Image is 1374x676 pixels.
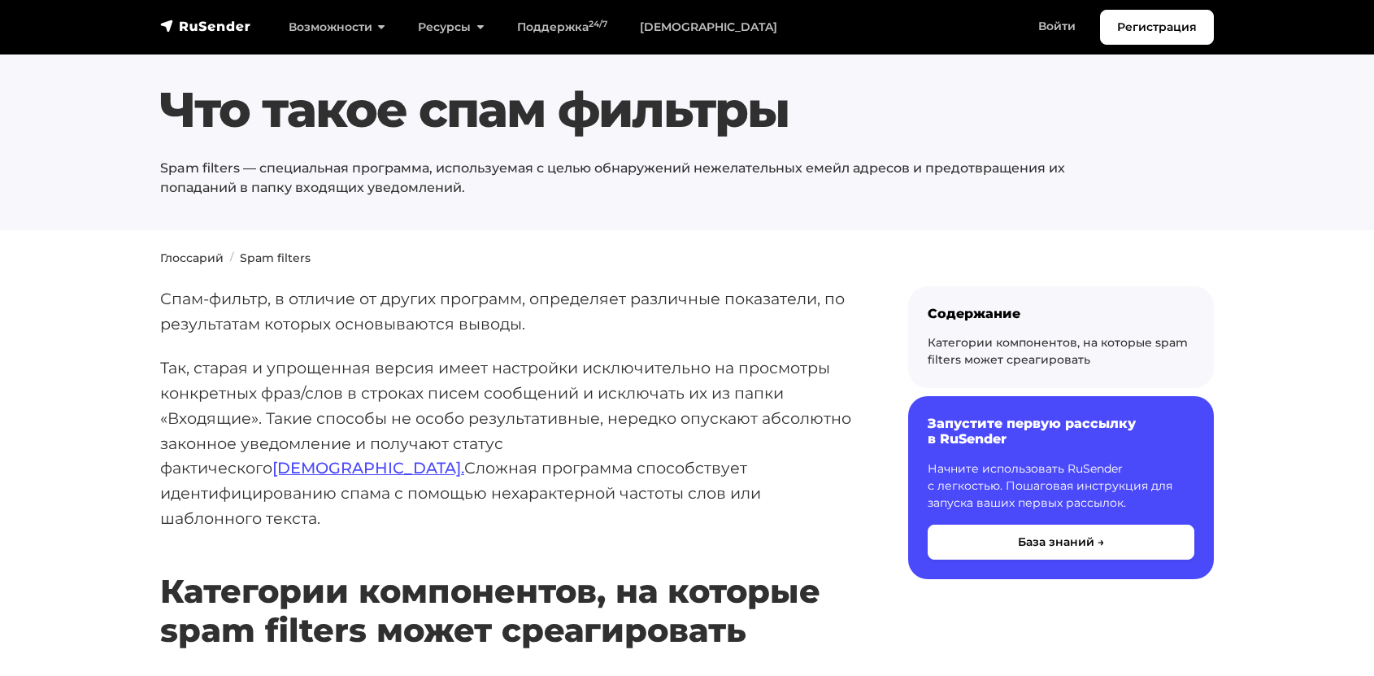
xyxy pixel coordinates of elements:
p: Спам-фильтр, в отличие от других программ, определяет различные показатели, по результатам которы... [160,286,856,336]
img: RuSender [160,18,251,34]
h1: Что такое спам фильтры [160,81,1124,139]
a: Запустите первую рассылку в RuSender Начните использовать RuSender с легкостью. Пошаговая инструк... [908,396,1214,578]
a: [DEMOGRAPHIC_DATA] [624,11,794,44]
p: Spam filters — специальная программа, используемая с целью обнаружений нежелательных емейл адресо... [160,159,1124,198]
p: Так, старая и упрощенная версия имеет настройки исключительно на просмотры конкретных фраз/слов в... [160,355,856,530]
div: Содержание [928,306,1194,321]
a: Ресурсы [402,11,500,44]
li: Spam filters [224,250,311,267]
sup: 24/7 [589,19,607,29]
nav: breadcrumb [150,250,1224,267]
a: Регистрация [1100,10,1214,45]
a: Глоссарий [160,251,224,265]
a: Поддержка24/7 [501,11,624,44]
a: Категории компонентов, на которые spam filters может среагировать [928,335,1188,367]
button: База знаний → [928,525,1194,560]
p: Начните использовать RuSender с легкостью. Пошаговая инструкция для запуска ваших первых рассылок. [928,460,1194,512]
h6: Запустите первую рассылку в RuSender [928,416,1194,447]
h2: Категории компонентов, на которые spam filters может среагировать [160,524,856,650]
a: Возможности [272,11,402,44]
a: Войти [1022,10,1092,43]
a: [DEMOGRAPHIC_DATA]. [272,458,464,478]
